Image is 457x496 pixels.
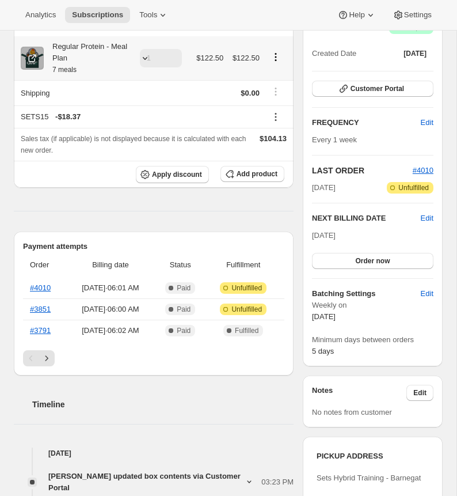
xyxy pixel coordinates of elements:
a: #3851 [30,305,51,313]
span: [DATE] · 06:00 AM [70,304,151,315]
span: [DATE] [312,231,336,240]
button: Analytics [18,7,63,23]
a: #4010 [413,166,433,175]
button: Add product [220,166,284,182]
img: product img [21,47,44,70]
span: Created Date [312,48,356,59]
span: $0.00 [241,89,260,97]
th: Shipping [14,80,134,105]
button: Subscriptions [65,7,130,23]
h3: PICKUP ADDRESS [317,450,429,462]
h2: Payment attempts [23,241,284,252]
span: Add product [237,169,277,179]
span: Tools [139,10,157,20]
span: Unfulfilled [398,183,429,192]
a: #3791 [30,326,51,335]
span: Sales tax (if applicable) is not displayed because it is calculated with each new order. [21,135,246,154]
span: [PERSON_NAME] updated box contents via Customer Portal [48,471,244,494]
button: #4010 [413,165,433,176]
span: Paid [177,326,191,335]
div: Regular Protein - Meal Plan [44,41,130,75]
span: Every 1 week [312,135,357,144]
h2: LAST ORDER [312,165,413,176]
button: Next [39,350,55,366]
button: Order now [312,253,433,269]
button: [DATE] [397,46,433,62]
span: Unfulfilled [231,305,262,314]
span: 5 days [312,347,334,355]
span: No notes from customer [312,408,392,417]
span: Weekly on [312,300,433,311]
span: - $18.37 [55,111,81,123]
span: [DATE] [312,312,336,321]
span: $122.50 [196,54,223,62]
h3: Notes [312,385,406,401]
span: Edit [413,388,426,397]
button: [PERSON_NAME] updated box contents via Customer Portal [48,471,254,494]
span: Fulfillment [210,259,277,271]
span: $104.13 [260,134,287,143]
span: Paid [177,305,191,314]
span: [DATE] · 06:01 AM [70,282,151,294]
button: Help [330,7,383,23]
span: Status [158,259,203,271]
button: Product actions [266,51,285,63]
button: Edit [421,213,433,224]
h4: [DATE] [14,448,294,459]
h6: Batching Settings [312,288,421,300]
span: $122.50 [233,54,260,62]
small: 7 meals [52,66,77,74]
span: Order now [355,256,390,266]
nav: Pagination [23,350,284,366]
span: Settings [404,10,432,20]
span: Paid [177,283,191,293]
span: Minimum days between orders [312,334,433,346]
button: Edit [414,285,440,303]
span: [DATE] · 06:02 AM [70,325,151,336]
span: Customer Portal [351,84,404,93]
span: [DATE] [403,49,426,58]
button: Apply discount [136,166,209,183]
span: Billing date [70,259,151,271]
button: Shipping actions [266,85,285,98]
a: #4010 [30,283,51,292]
span: Apply discount [152,170,202,179]
span: Unfulfilled [231,283,262,293]
h2: NEXT BILLING DATE [312,213,421,224]
button: Edit [406,385,433,401]
span: Help [349,10,364,20]
span: Fulfilled [235,326,258,335]
span: Edit [421,288,433,300]
button: Tools [132,7,176,23]
button: Settings [386,7,439,23]
span: 03:23 PM [261,476,294,488]
h2: Timeline [32,399,294,410]
h2: FREQUENCY [312,117,421,128]
span: Analytics [25,10,56,20]
button: Edit [414,113,440,132]
th: Order [23,252,66,278]
span: [DATE] [312,182,336,194]
div: SETS15 [21,111,260,123]
span: Subscriptions [72,10,123,20]
button: Customer Portal [312,81,433,97]
span: Edit [421,117,433,128]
